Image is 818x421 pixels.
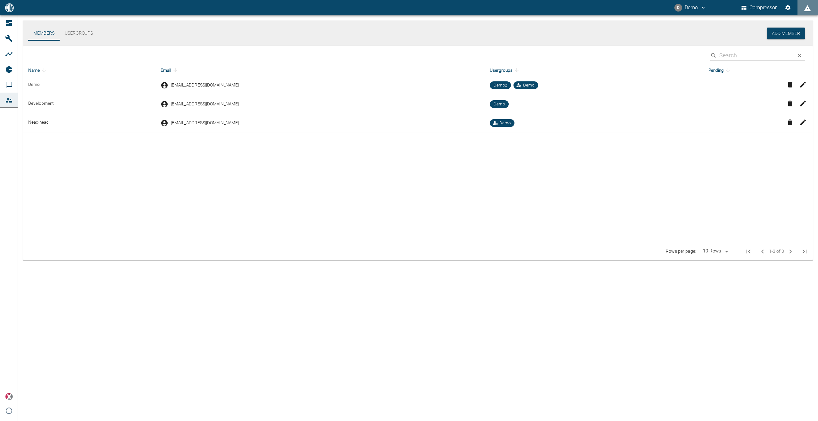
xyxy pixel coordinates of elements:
img: logo [4,3,14,12]
div: Usergroups [490,66,698,74]
span: [EMAIL_ADDRESS][DOMAIN_NAME] [171,120,239,126]
span: Email [161,66,179,74]
div: Name [28,66,150,74]
span: Usergroups [490,66,521,74]
span: Pending [708,66,732,74]
span: Demo2 [491,82,510,88]
button: Usergroups [60,26,98,41]
td: Neax-neac [23,114,155,133]
p: Rows per page: [666,248,696,254]
button: Add Member [767,28,805,39]
span: Demo [521,82,537,88]
span: Demo [497,120,513,126]
span: Demo [491,101,507,107]
span: Last Page [797,244,812,259]
div: Pending [708,66,777,74]
div: 10 Rows [701,248,723,255]
td: Development [23,95,155,114]
span: Next Page [784,245,797,258]
span: 1-3 of 3 [769,248,784,255]
span: Previous Page [756,245,769,258]
input: Search [719,50,791,61]
span: [EMAIL_ADDRESS][DOMAIN_NAME] [171,82,239,88]
button: Compressor [740,2,778,13]
img: Xplore Logo [5,393,13,400]
button: Settings [782,2,794,13]
div: D [674,4,682,12]
td: Demo [23,76,155,95]
button: demo@nea-x.de [673,2,707,13]
button: Members [28,26,60,41]
span: First Page [741,244,756,259]
span: Name [28,66,48,74]
svg: Search [710,52,717,59]
span: [EMAIL_ADDRESS][DOMAIN_NAME] [171,101,239,107]
div: Email [161,66,480,74]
